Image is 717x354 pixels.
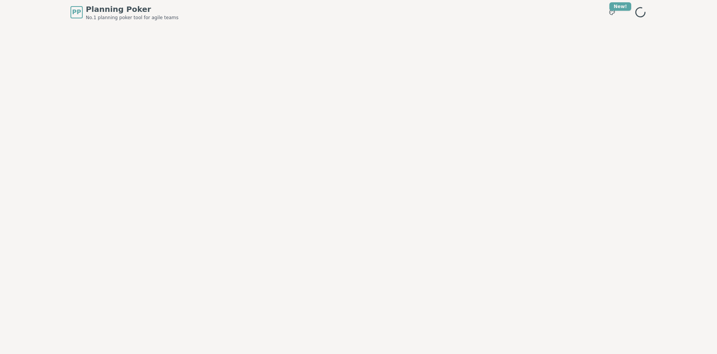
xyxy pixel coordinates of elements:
[86,15,178,21] span: No.1 planning poker tool for agile teams
[86,4,178,15] span: Planning Poker
[605,5,619,19] button: New!
[72,8,81,17] span: PP
[609,2,631,11] div: New!
[70,4,178,21] a: PPPlanning PokerNo.1 planning poker tool for agile teams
